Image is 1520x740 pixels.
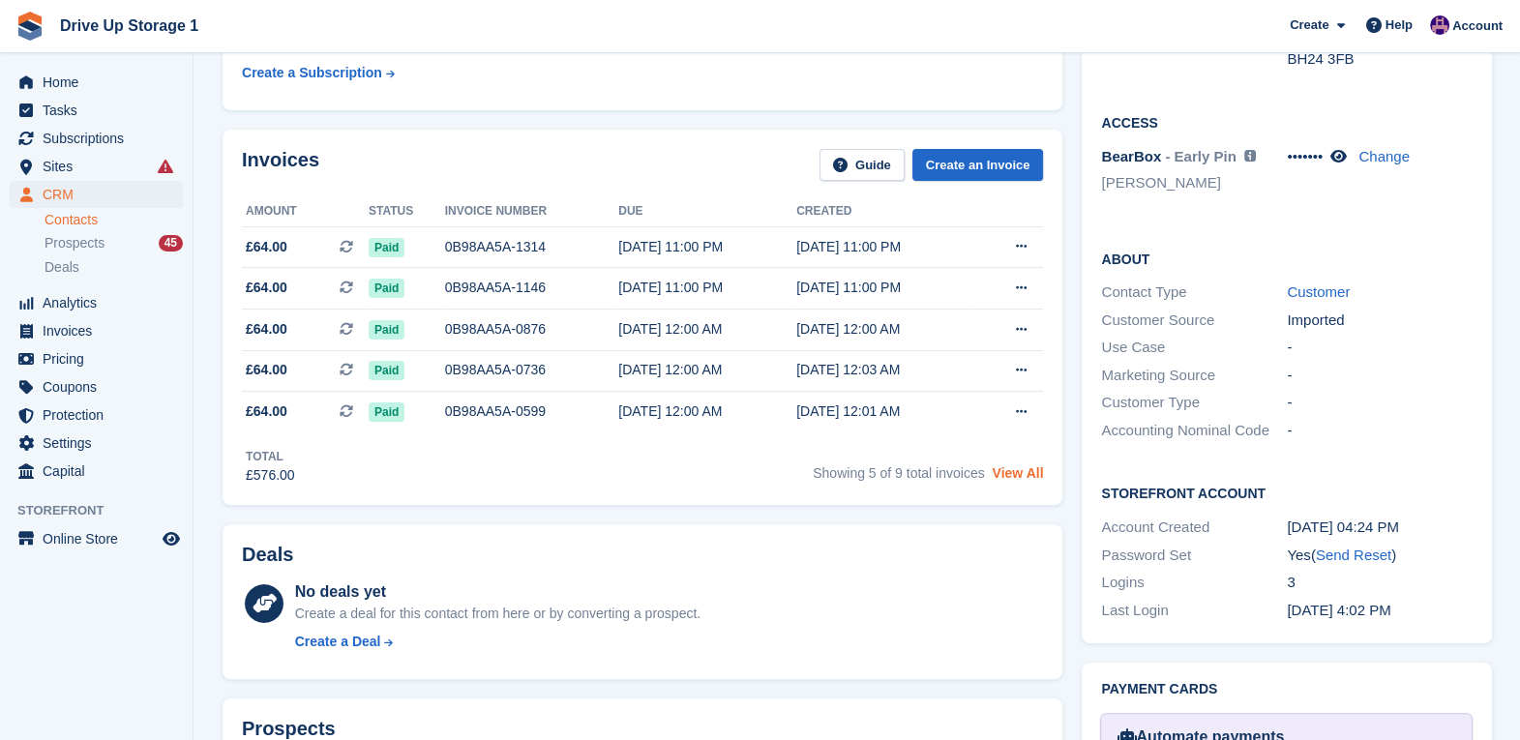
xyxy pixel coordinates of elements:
div: [DATE] 11:00 PM [796,278,974,298]
span: £64.00 [246,401,287,422]
a: menu [10,345,183,372]
div: [DATE] 11:00 PM [618,237,796,257]
time: 2024-10-03 15:02:35 UTC [1287,602,1390,618]
span: Storefront [17,501,193,520]
span: Home [43,69,159,96]
a: Contacts [45,211,183,229]
li: [PERSON_NAME] [1101,172,1287,194]
img: stora-icon-8386f47178a22dfd0bd8f6a31ec36ba5ce8667c1dd55bd0f319d3a0aa187defe.svg [15,12,45,41]
div: [DATE] 12:00 AM [618,319,796,340]
a: Guide [820,149,905,181]
div: - [1287,337,1473,359]
div: Marketing Source [1101,365,1287,387]
a: Create a Subscription [242,55,395,91]
div: - [1287,420,1473,442]
img: icon-info-grey-7440780725fd019a000dd9b08b2336e03edf1995a4989e88bcd33f0948082b44.svg [1244,150,1256,162]
span: Help [1386,15,1413,35]
a: Create an Invoice [912,149,1044,181]
div: - [1287,365,1473,387]
span: Paid [369,238,404,257]
span: Create [1290,15,1328,35]
span: Pricing [43,345,159,372]
div: Last Login [1101,600,1287,622]
th: Amount [242,196,369,227]
a: menu [10,401,183,429]
th: Due [618,196,796,227]
span: £64.00 [246,237,287,257]
a: menu [10,525,183,552]
div: [DATE] 11:00 PM [796,237,974,257]
div: 45 [159,235,183,252]
h2: Invoices [242,149,319,181]
span: £64.00 [246,360,287,380]
div: Account Created [1101,517,1287,539]
a: View All [993,465,1044,481]
h2: Storefront Account [1101,483,1473,502]
div: Create a Subscription [242,63,382,83]
div: [DATE] 12:00 AM [796,319,974,340]
a: menu [10,373,183,400]
span: ••••••• [1287,148,1323,164]
span: Deals [45,258,79,277]
div: [DATE] 12:00 AM [618,360,796,380]
div: 0B98AA5A-0736 [445,360,619,380]
div: Create a deal for this contact from here or by converting a prospect. [295,604,700,624]
div: [DATE] 11:00 PM [618,278,796,298]
div: Accounting Nominal Code [1101,420,1287,442]
div: No deals yet [295,580,700,604]
a: menu [10,153,183,180]
span: Protection [43,401,159,429]
div: [DATE] 12:00 AM [618,401,796,422]
a: menu [10,429,183,457]
span: Account [1452,16,1503,36]
span: Paid [369,402,404,422]
span: BearBox [1101,148,1161,164]
span: Prospects [45,234,104,252]
div: [DATE] 12:03 AM [796,360,974,380]
a: Change [1358,148,1410,164]
div: [DATE] 04:24 PM [1287,517,1473,539]
div: Customer Source [1101,310,1287,332]
span: Paid [369,320,404,340]
span: - Early Pin [1165,148,1236,164]
span: Paid [369,279,404,298]
div: £576.00 [246,465,295,486]
div: 0B98AA5A-0599 [445,401,619,422]
span: £64.00 [246,278,287,298]
div: Customer Type [1101,392,1287,414]
a: Prospects 45 [45,233,183,253]
span: Sites [43,153,159,180]
div: 0B98AA5A-1314 [445,237,619,257]
span: Invoices [43,317,159,344]
a: Deals [45,257,183,278]
th: Status [369,196,445,227]
span: CRM [43,181,159,208]
div: Imported [1287,310,1473,332]
div: Create a Deal [295,632,381,652]
h2: Deals [242,544,293,566]
a: menu [10,125,183,152]
a: menu [10,69,183,96]
a: Send Reset [1316,547,1391,563]
a: Customer [1287,283,1350,300]
a: Preview store [160,527,183,550]
div: Total [246,448,295,465]
span: Subscriptions [43,125,159,152]
a: menu [10,289,183,316]
h2: Access [1101,112,1473,132]
a: Create a Deal [295,632,700,652]
a: menu [10,181,183,208]
div: Contact Type [1101,281,1287,304]
div: [DATE] 12:01 AM [796,401,974,422]
span: Tasks [43,97,159,124]
th: Created [796,196,974,227]
span: Capital [43,458,159,485]
div: Use Case [1101,337,1287,359]
div: 0B98AA5A-1146 [445,278,619,298]
div: Logins [1101,572,1287,594]
span: £64.00 [246,319,287,340]
div: Yes [1287,545,1473,567]
h2: About [1101,249,1473,268]
a: menu [10,317,183,344]
span: Analytics [43,289,159,316]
